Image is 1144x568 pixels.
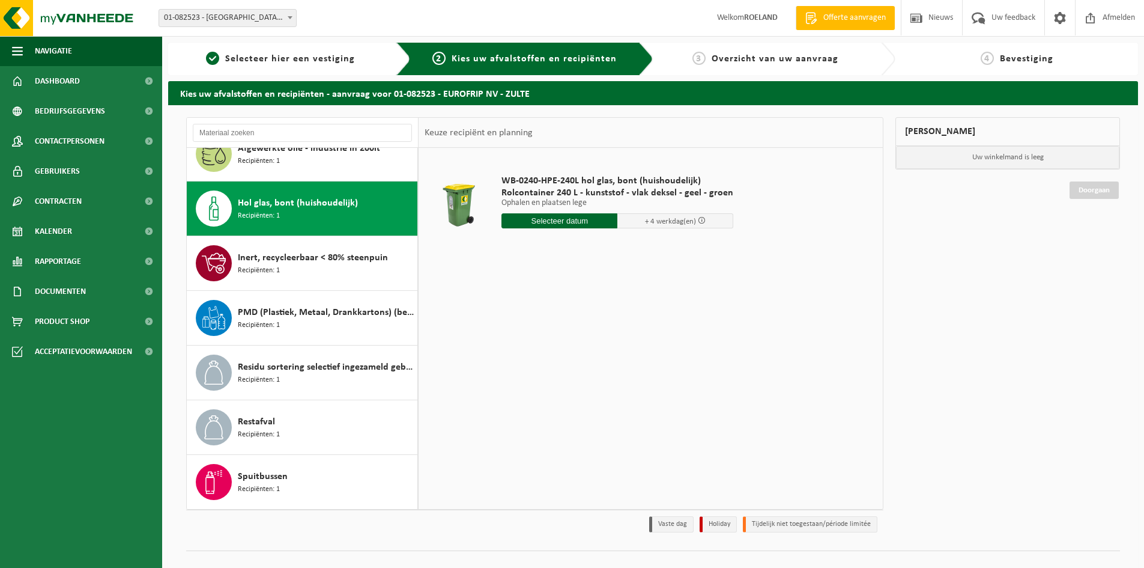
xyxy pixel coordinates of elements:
span: 2 [432,52,446,65]
li: Tijdelijk niet toegestaan/période limitée [743,516,877,533]
span: 1 [206,52,219,65]
span: 3 [692,52,706,65]
span: Product Shop [35,307,89,337]
span: 4 [981,52,994,65]
span: Recipiënten: 1 [238,320,280,331]
button: Inert, recycleerbaar < 80% steenpuin Recipiënten: 1 [187,236,418,291]
span: Navigatie [35,36,72,66]
span: Dashboard [35,66,80,96]
button: Restafval Recipiënten: 1 [187,400,418,455]
span: Contracten [35,186,82,216]
span: Bedrijfsgegevens [35,96,105,126]
span: Hol glas, bont (huishoudelijk) [238,196,358,210]
span: + 4 werkdag(en) [645,218,696,225]
span: Rapportage [35,246,81,276]
span: Inert, recycleerbaar < 80% steenpuin [238,251,388,265]
a: Doorgaan [1070,182,1119,199]
span: Spuitbussen [238,469,288,484]
button: Afgewerkte olie - industrie in 200lt Recipiënten: 1 [187,127,418,182]
p: Uw winkelmand is leeg [896,146,1119,169]
a: 1Selecteer hier een vestiging [174,52,387,66]
span: Recipiënten: 1 [238,210,280,222]
span: Restafval [238,415,275,429]
span: Recipiënten: 1 [238,374,280,386]
button: Residu sortering selectief ingezameld gebruikt textiel (verlaagde heffing) Recipiënten: 1 [187,346,418,400]
span: Recipiënten: 1 [238,429,280,441]
span: Recipiënten: 1 [238,484,280,495]
button: PMD (Plastiek, Metaal, Drankkartons) (bedrijven) Recipiënten: 1 [187,291,418,346]
span: 01-082523 - EUROFRIP NV - ZULTE [159,10,296,26]
button: Hol glas, bont (huishoudelijk) Recipiënten: 1 [187,182,418,236]
span: WB-0240-HPE-240L hol glas, bont (huishoudelijk) [501,175,733,187]
strong: ROELAND [744,13,778,22]
span: Kalender [35,216,72,246]
span: 01-082523 - EUROFRIP NV - ZULTE [159,9,297,27]
span: Documenten [35,276,86,307]
span: Acceptatievoorwaarden [35,337,132,367]
span: Offerte aanvragen [820,12,889,24]
span: Overzicht van uw aanvraag [712,54,838,64]
li: Holiday [700,516,737,533]
span: Recipiënten: 1 [238,265,280,276]
span: Recipiënten: 1 [238,156,280,167]
a: Offerte aanvragen [796,6,895,30]
span: Rolcontainer 240 L - kunststof - vlak deksel - geel - groen [501,187,733,199]
button: Spuitbussen Recipiënten: 1 [187,455,418,509]
span: Selecteer hier een vestiging [225,54,355,64]
li: Vaste dag [649,516,694,533]
span: Gebruikers [35,156,80,186]
span: Kies uw afvalstoffen en recipiënten [452,54,617,64]
input: Materiaal zoeken [193,124,412,142]
span: PMD (Plastiek, Metaal, Drankkartons) (bedrijven) [238,305,414,320]
span: Residu sortering selectief ingezameld gebruikt textiel (verlaagde heffing) [238,360,414,374]
span: Contactpersonen [35,126,104,156]
div: [PERSON_NAME] [895,117,1120,146]
span: Bevestiging [1000,54,1053,64]
span: Afgewerkte olie - industrie in 200lt [238,141,380,156]
div: Keuze recipiënt en planning [419,118,539,148]
h2: Kies uw afvalstoffen en recipiënten - aanvraag voor 01-082523 - EUROFRIP NV - ZULTE [168,81,1138,105]
input: Selecteer datum [501,213,617,228]
p: Ophalen en plaatsen lege [501,199,733,207]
